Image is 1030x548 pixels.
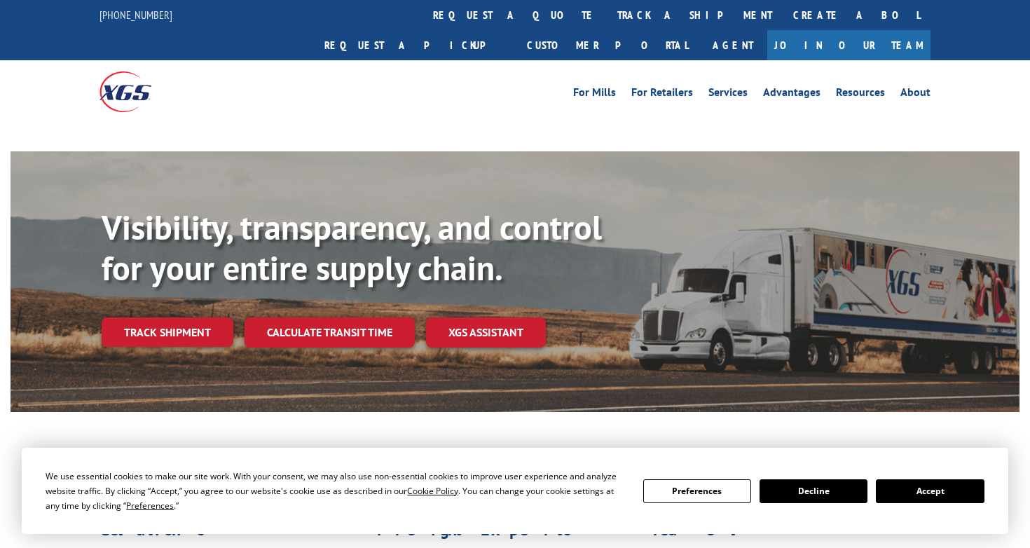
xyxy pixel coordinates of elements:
a: Join Our Team [767,30,931,60]
a: Advantages [763,87,820,102]
a: Agent [699,30,767,60]
span: Cookie Policy [407,485,458,497]
a: XGS ASSISTANT [426,317,546,348]
a: [PHONE_NUMBER] [99,8,172,22]
b: Visibility, transparency, and control for your entire supply chain. [102,205,602,289]
a: For Retailers [631,87,693,102]
a: Request a pickup [314,30,516,60]
span: Preferences [126,500,174,512]
button: Preferences [643,479,751,503]
a: Calculate transit time [245,317,415,348]
a: Resources [836,87,885,102]
a: About [900,87,931,102]
a: For Mills [573,87,616,102]
button: Accept [876,479,984,503]
a: Track shipment [102,317,233,347]
button: Decline [760,479,867,503]
div: Cookie Consent Prompt [22,448,1008,534]
a: Customer Portal [516,30,699,60]
div: We use essential cookies to make our site work. With your consent, we may also use non-essential ... [46,469,626,513]
a: Services [708,87,748,102]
